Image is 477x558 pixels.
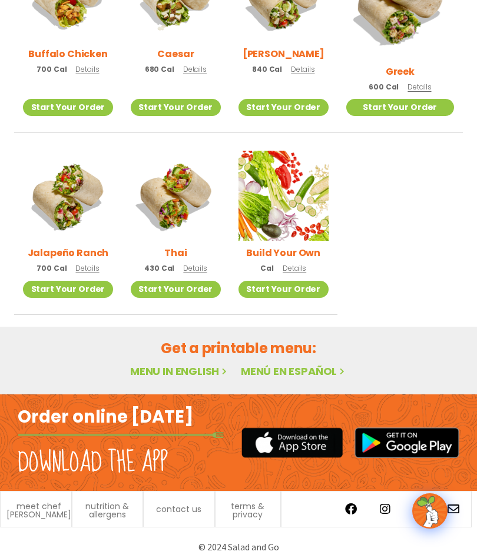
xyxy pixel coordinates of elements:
span: Details [291,64,314,74]
a: terms & privacy [221,502,275,519]
span: Details [408,82,431,92]
a: Start Your Order [238,99,329,116]
img: Product photo for Build Your Own [238,151,329,241]
img: google_play [355,427,459,458]
a: Start Your Order [131,99,221,116]
span: Details [75,263,99,273]
a: Start Your Order [238,281,329,298]
span: 680 Cal [145,64,174,75]
span: 840 Cal [252,64,282,75]
span: Details [75,64,99,74]
span: Details [183,263,207,273]
span: Cal [260,263,274,274]
span: Details [283,263,306,273]
h2: Download the app [18,446,168,479]
a: nutrition & allergens [78,502,137,519]
img: wpChatIcon [413,494,446,527]
a: Menú en español [241,364,347,378]
a: Start Your Order [131,281,221,298]
a: Start Your Order [23,281,113,298]
span: Details [183,64,207,74]
span: 600 Cal [369,82,399,92]
a: Start Your Order [346,99,454,116]
h2: Get a printable menu: [14,338,463,358]
h2: Build Your Own [246,245,320,260]
a: contact us [156,505,201,513]
span: 430 Cal [144,263,174,274]
h2: [PERSON_NAME] [243,46,324,61]
img: Product photo for Thai Wrap [131,151,221,241]
a: Menu in English [130,364,229,378]
h2: Greek [386,64,415,79]
h2: Order online [DATE] [18,406,194,429]
h2: Jalapeño Ranch [28,245,109,260]
p: © 2024 Salad and Go [12,539,465,555]
span: 700 Cal [37,263,67,274]
h2: Caesar [157,46,194,61]
a: meet chef [PERSON_NAME] [6,502,71,519]
a: Start Your Order [23,99,113,116]
h2: Buffalo Chicken [28,46,108,61]
img: Product photo for Jalapeño Ranch Wrap [23,151,113,241]
img: appstore [241,426,343,460]
img: fork [18,432,224,438]
h2: Thai [164,245,187,260]
span: 700 Cal [37,64,67,75]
